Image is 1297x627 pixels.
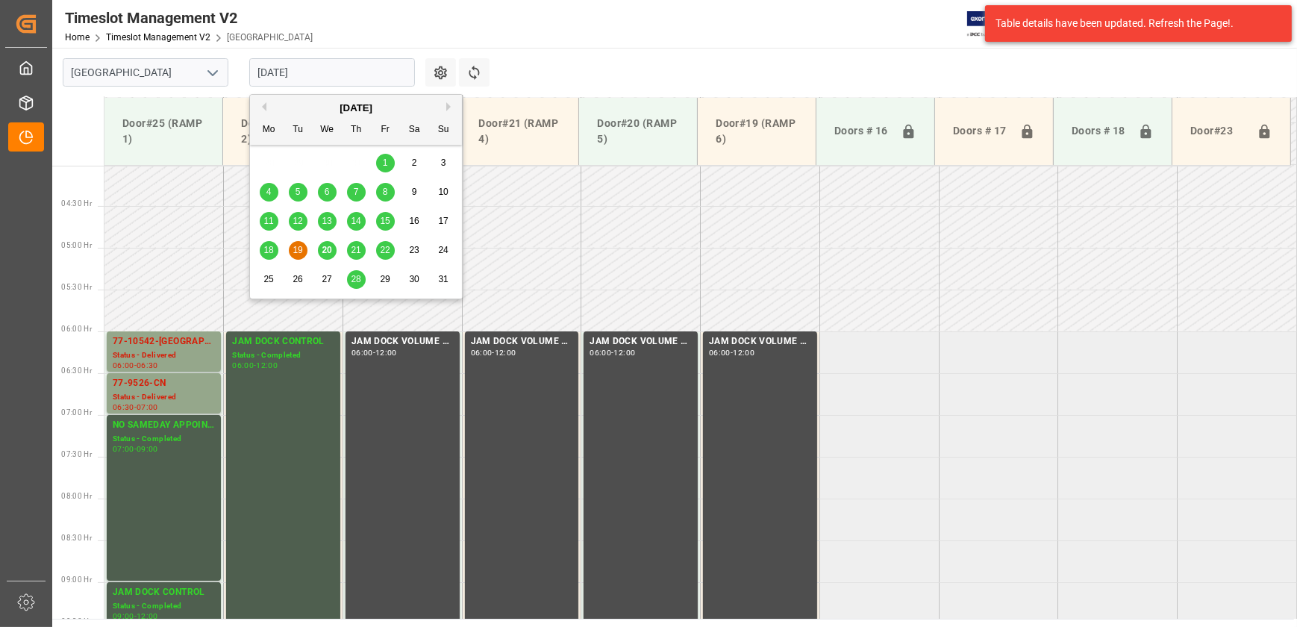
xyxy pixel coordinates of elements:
span: 12 [293,216,302,226]
div: Choose Thursday, August 21st, 2025 [347,241,366,260]
div: Choose Tuesday, August 5th, 2025 [289,183,307,202]
div: Choose Friday, August 22nd, 2025 [376,241,395,260]
div: 06:30 [137,362,158,369]
div: 06:00 [351,349,373,356]
div: - [373,349,375,356]
div: Door#21 (RAMP 4) [472,110,566,153]
span: 3 [441,157,446,168]
span: 20 [322,245,331,255]
div: 12:00 [256,362,278,369]
div: Choose Wednesday, August 6th, 2025 [318,183,337,202]
div: 12:00 [137,613,158,620]
div: Choose Wednesday, August 13th, 2025 [318,212,337,231]
div: Door#20 (RAMP 5) [591,110,685,153]
span: 25 [263,274,273,284]
button: Previous Month [257,102,266,111]
span: 1 [383,157,388,168]
div: Choose Wednesday, August 27th, 2025 [318,270,337,289]
div: Door#23 [1184,117,1251,146]
div: JAM DOCK VOLUME CONTROL [590,334,692,349]
div: - [134,613,137,620]
span: 07:30 Hr [61,450,92,458]
div: Choose Saturday, August 23rd, 2025 [405,241,424,260]
div: We [318,121,337,140]
div: Choose Wednesday, August 20th, 2025 [318,241,337,260]
span: 30 [409,274,419,284]
div: 07:00 [113,446,134,452]
span: 6 [325,187,330,197]
div: Choose Tuesday, August 26th, 2025 [289,270,307,289]
div: Status - Delivered [113,391,215,404]
div: Choose Monday, August 11th, 2025 [260,212,278,231]
div: 77-10542-[GEOGRAPHIC_DATA] [113,334,215,349]
div: Choose Tuesday, August 12th, 2025 [289,212,307,231]
div: Fr [376,121,395,140]
span: 7 [354,187,359,197]
button: open menu [201,61,223,84]
div: Choose Thursday, August 14th, 2025 [347,212,366,231]
div: Choose Friday, August 29th, 2025 [376,270,395,289]
span: 06:00 Hr [61,325,92,333]
div: Choose Sunday, August 10th, 2025 [434,183,453,202]
span: 8 [383,187,388,197]
span: 4 [266,187,272,197]
span: 10 [438,187,448,197]
div: Doors # 16 [828,117,895,146]
span: 07:00 Hr [61,408,92,417]
span: 9 [412,187,417,197]
input: DD.MM.YYYY [249,58,415,87]
span: 28 [351,274,360,284]
div: JAM DOCK VOLUME CONTROL [351,334,454,349]
div: 06:30 [113,404,134,411]
span: 13 [322,216,331,226]
span: 04:30 Hr [61,199,92,208]
span: 21 [351,245,360,255]
div: Choose Monday, August 18th, 2025 [260,241,278,260]
span: 09:00 Hr [61,575,92,584]
div: Choose Friday, August 8th, 2025 [376,183,395,202]
div: 09:00 [113,613,134,620]
div: - [134,362,137,369]
span: 29 [380,274,390,284]
div: Choose Sunday, August 24th, 2025 [434,241,453,260]
div: Su [434,121,453,140]
span: 17 [438,216,448,226]
div: Status - Completed [113,433,215,446]
div: - [492,349,494,356]
div: Door#24 (RAMP 2) [235,110,329,153]
div: - [611,349,613,356]
div: Sa [405,121,424,140]
div: 06:00 [471,349,493,356]
div: 06:00 [113,362,134,369]
div: month 2025-08 [254,149,458,294]
div: Door#19 (RAMP 6) [710,110,804,153]
span: 26 [293,274,302,284]
span: 31 [438,274,448,284]
div: 06:00 [232,362,254,369]
div: Choose Saturday, August 16th, 2025 [405,212,424,231]
div: Choose Saturday, August 9th, 2025 [405,183,424,202]
div: 06:00 [590,349,611,356]
div: 12:00 [495,349,516,356]
div: JAM DOCK CONTROL [232,334,334,349]
span: 08:30 Hr [61,534,92,542]
span: 08:00 Hr [61,492,92,500]
div: Table details have been updated. Refresh the Page!. [996,16,1270,31]
div: Choose Saturday, August 2nd, 2025 [405,154,424,172]
div: Choose Sunday, August 3rd, 2025 [434,154,453,172]
span: 27 [322,274,331,284]
img: Exertis%20JAM%20-%20Email%20Logo.jpg_1722504956.jpg [967,11,1019,37]
div: Status - Delivered [113,349,215,362]
span: 15 [380,216,390,226]
span: 24 [438,245,448,255]
div: Timeslot Management V2 [65,7,313,29]
div: 07:00 [137,404,158,411]
a: Home [65,32,90,43]
span: 06:30 Hr [61,366,92,375]
div: 77-9526-CN [113,376,215,391]
input: Type to search/select [63,58,228,87]
a: Timeslot Management V2 [106,32,210,43]
span: 22 [380,245,390,255]
span: 05:00 Hr [61,241,92,249]
div: Mo [260,121,278,140]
